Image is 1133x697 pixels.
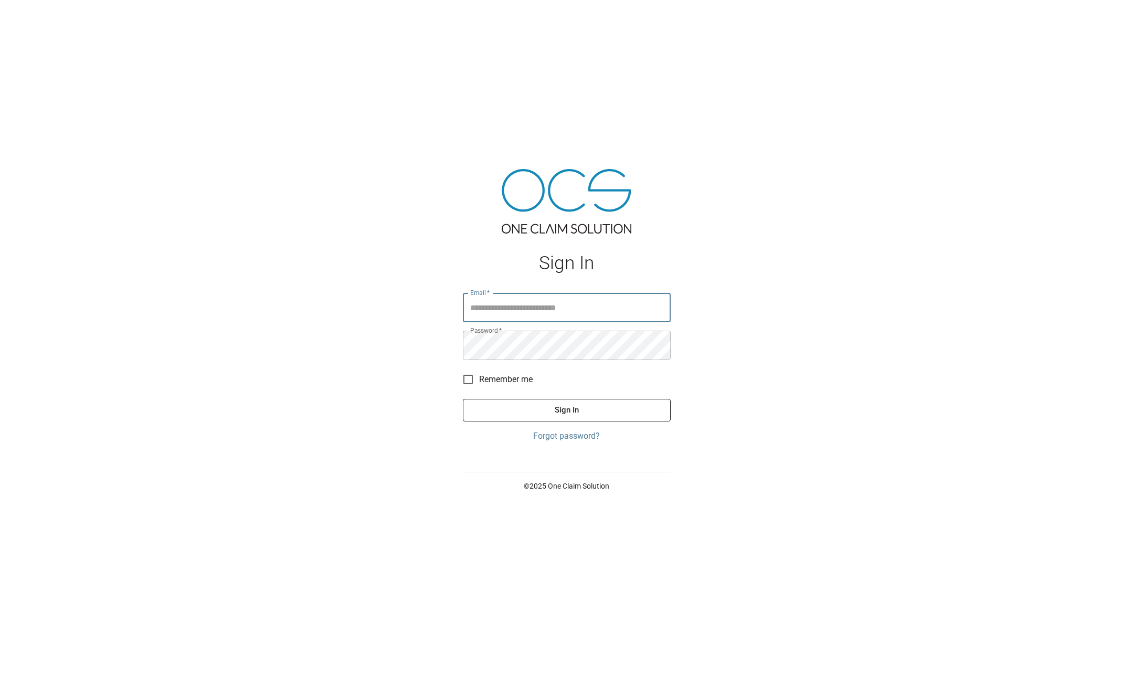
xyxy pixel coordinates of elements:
[13,6,55,27] img: ocs-logo-white-transparent.png
[470,288,490,297] label: Email
[463,399,671,421] button: Sign In
[502,169,631,234] img: ocs-logo-tra.png
[463,481,671,491] p: © 2025 One Claim Solution
[479,373,533,386] span: Remember me
[463,252,671,274] h1: Sign In
[470,326,502,335] label: Password
[463,430,671,442] a: Forgot password?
